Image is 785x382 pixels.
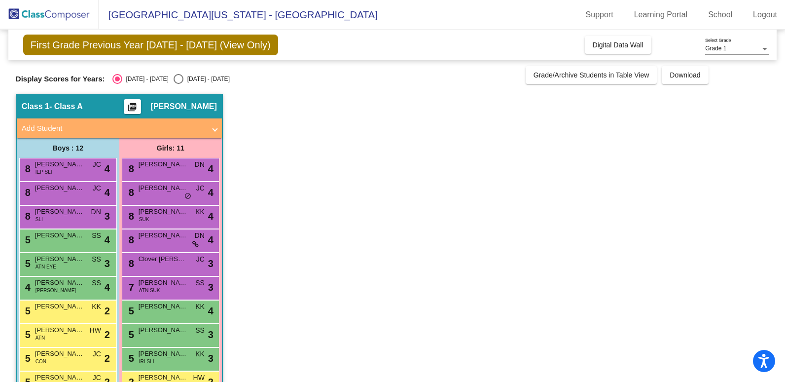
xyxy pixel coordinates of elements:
[22,123,205,134] mat-panel-title: Add Student
[105,209,110,224] span: 3
[35,325,84,335] span: [PERSON_NAME]
[208,327,214,342] span: 3
[92,278,101,288] span: SS
[139,207,188,217] span: [PERSON_NAME]
[208,161,214,176] span: 4
[139,287,160,294] span: ATN SUK
[105,161,110,176] span: 4
[35,254,84,264] span: [PERSON_NAME]
[151,102,217,112] span: [PERSON_NAME]
[126,102,138,116] mat-icon: picture_as_pdf
[700,7,740,23] a: School
[99,7,378,23] span: [GEOGRAPHIC_DATA][US_STATE] - [GEOGRAPHIC_DATA]
[36,334,45,342] span: ATN
[139,254,188,264] span: Clover [PERSON_NAME]
[139,159,188,169] span: [PERSON_NAME]
[126,187,134,198] span: 8
[35,159,84,169] span: [PERSON_NAME]
[35,349,84,359] span: [PERSON_NAME]
[208,280,214,295] span: 3
[126,353,134,364] span: 5
[17,118,222,138] mat-expansion-panel-header: Add Student
[208,256,214,271] span: 3
[534,71,649,79] span: Grade/Archive Students in Table View
[139,183,188,193] span: [PERSON_NAME]
[105,185,110,200] span: 4
[195,230,205,241] span: DN
[23,211,31,222] span: 8
[139,278,188,288] span: [PERSON_NAME]
[36,216,43,223] span: SLI
[122,75,169,83] div: [DATE] - [DATE]
[36,168,52,176] span: IEP SLI
[183,75,230,83] div: [DATE] - [DATE]
[593,41,643,49] span: Digital Data Wall
[139,216,149,223] span: SUK
[92,254,101,265] span: SS
[23,163,31,174] span: 8
[35,302,84,311] span: [PERSON_NAME]
[105,327,110,342] span: 2
[119,138,222,158] div: Girls: 11
[92,302,101,312] span: KK
[578,7,621,23] a: Support
[23,234,31,245] span: 5
[208,209,214,224] span: 4
[105,280,110,295] span: 4
[105,232,110,247] span: 4
[139,302,188,311] span: [PERSON_NAME]
[195,325,205,336] span: SS
[126,282,134,293] span: 7
[23,187,31,198] span: 8
[184,192,191,200] span: do_not_disturb_alt
[23,282,31,293] span: 4
[22,102,49,112] span: Class 1
[93,183,101,193] span: JC
[126,329,134,340] span: 5
[49,102,83,112] span: - Class A
[126,234,134,245] span: 8
[36,287,76,294] span: [PERSON_NAME]
[195,302,205,312] span: KK
[90,325,101,336] span: HW
[35,230,84,240] span: [PERSON_NAME]
[23,353,31,364] span: 5
[36,263,56,270] span: ATN EYE
[196,254,205,265] span: JC
[196,183,205,193] span: JC
[23,329,31,340] span: 5
[17,138,119,158] div: Boys : 12
[626,7,696,23] a: Learning Portal
[23,35,278,55] span: First Grade Previous Year [DATE] - [DATE] (View Only)
[105,351,110,366] span: 2
[139,358,154,365] span: IRI SLI
[93,159,101,170] span: JC
[35,183,84,193] span: [PERSON_NAME]
[23,258,31,269] span: 5
[124,99,141,114] button: Print Students Details
[662,66,708,84] button: Download
[705,45,726,52] span: Grade 1
[36,358,46,365] span: CON
[208,304,214,318] span: 4
[585,36,651,54] button: Digital Data Wall
[139,349,188,359] span: [PERSON_NAME]
[126,258,134,269] span: 8
[16,75,105,83] span: Display Scores for Years:
[139,325,188,335] span: [PERSON_NAME]
[35,278,84,288] span: [PERSON_NAME]
[745,7,785,23] a: Logout
[105,304,110,318] span: 2
[105,256,110,271] span: 3
[92,230,101,241] span: SS
[208,351,214,366] span: 3
[91,207,101,217] span: DN
[93,349,101,359] span: JC
[195,278,205,288] span: SS
[23,306,31,316] span: 5
[35,207,84,217] span: [PERSON_NAME]
[139,230,188,240] span: [PERSON_NAME]
[195,207,205,217] span: KK
[208,185,214,200] span: 4
[526,66,657,84] button: Grade/Archive Students in Table View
